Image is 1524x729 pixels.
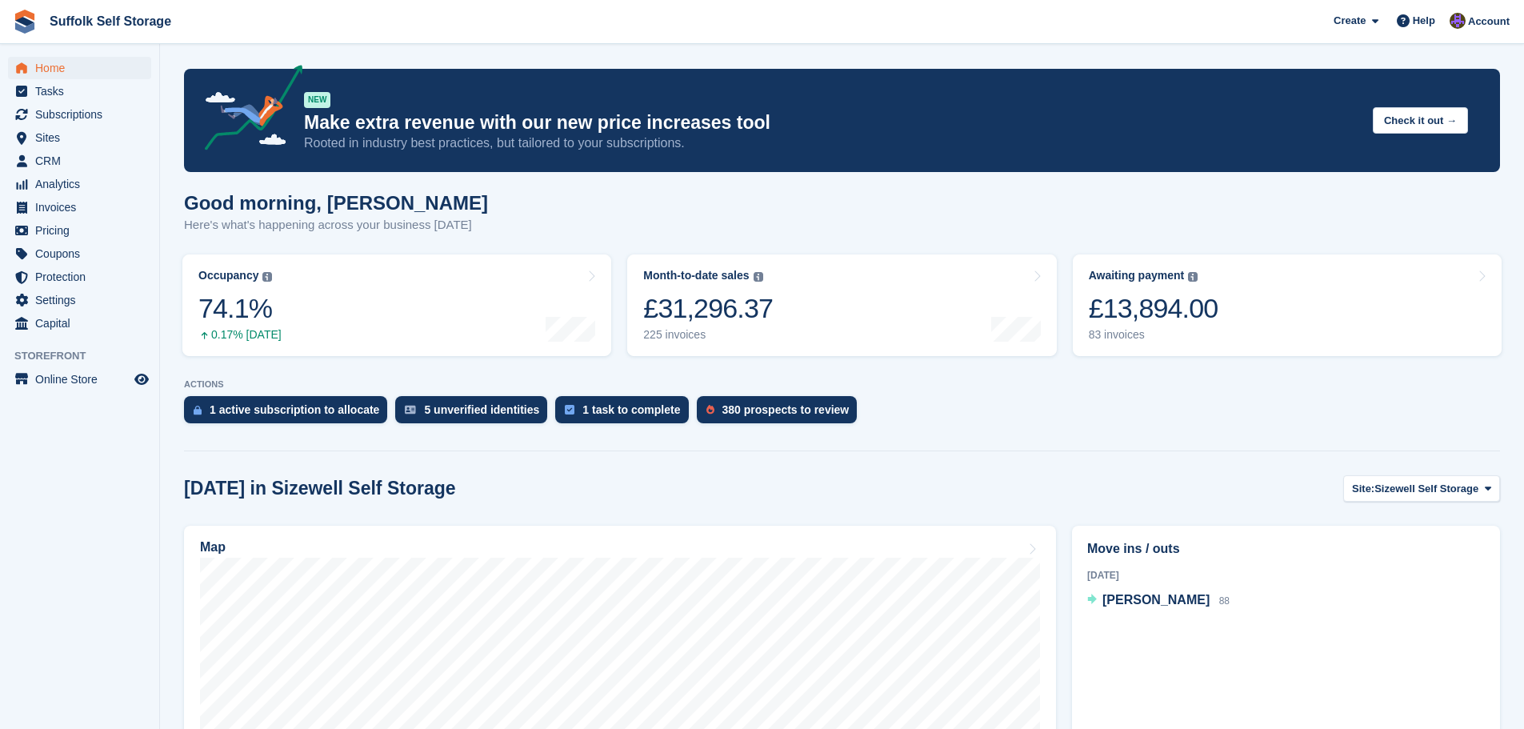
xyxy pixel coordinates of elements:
[35,266,131,288] span: Protection
[627,254,1056,356] a: Month-to-date sales £31,296.37 225 invoices
[8,242,151,265] a: menu
[1073,254,1502,356] a: Awaiting payment £13,894.00 83 invoices
[706,405,714,415] img: prospect-51fa495bee0391a8d652442698ab0144808aea92771e9ea1ae160a38d050c398.svg
[35,173,131,195] span: Analytics
[43,8,178,34] a: Suffolk Self Storage
[8,266,151,288] a: menu
[395,396,555,431] a: 5 unverified identities
[8,368,151,391] a: menu
[35,368,131,391] span: Online Store
[643,269,749,282] div: Month-to-date sales
[555,396,696,431] a: 1 task to complete
[565,405,574,415] img: task-75834270c22a3079a89374b754ae025e5fb1db73e45f91037f5363f120a921f8.svg
[1374,481,1478,497] span: Sizewell Self Storage
[184,396,395,431] a: 1 active subscription to allocate
[35,80,131,102] span: Tasks
[424,403,539,416] div: 5 unverified identities
[184,192,488,214] h1: Good morning, [PERSON_NAME]
[405,405,416,415] img: verify_identity-adf6edd0f0f0b5bbfe63781bf79b02c33cf7c696d77639b501bdc392416b5a36.svg
[1087,591,1230,611] a: [PERSON_NAME] 88
[8,103,151,126] a: menu
[304,134,1360,152] p: Rooted in industry best practices, but tailored to your subscriptions.
[8,196,151,218] a: menu
[304,111,1360,134] p: Make extra revenue with our new price increases tool
[1089,269,1185,282] div: Awaiting payment
[8,80,151,102] a: menu
[198,292,282,325] div: 74.1%
[1468,14,1510,30] span: Account
[200,540,226,555] h2: Map
[35,103,131,126] span: Subscriptions
[8,289,151,311] a: menu
[722,403,850,416] div: 380 prospects to review
[1087,539,1485,559] h2: Move ins / outs
[1087,568,1485,583] div: [DATE]
[304,92,330,108] div: NEW
[8,219,151,242] a: menu
[1450,13,1466,29] img: Emma
[697,396,866,431] a: 380 prospects to review
[35,196,131,218] span: Invoices
[1188,272,1198,282] img: icon-info-grey-7440780725fd019a000dd9b08b2336e03edf1995a4989e88bcd33f0948082b44.svg
[35,126,131,149] span: Sites
[35,312,131,334] span: Capital
[210,403,379,416] div: 1 active subscription to allocate
[1089,328,1218,342] div: 83 invoices
[8,150,151,172] a: menu
[194,405,202,415] img: active_subscription_to_allocate_icon-d502201f5373d7db506a760aba3b589e785aa758c864c3986d89f69b8ff3...
[184,216,488,234] p: Here's what's happening across your business [DATE]
[1352,481,1374,497] span: Site:
[35,242,131,265] span: Coupons
[1343,475,1500,502] button: Site: Sizewell Self Storage
[14,348,159,364] span: Storefront
[754,272,763,282] img: icon-info-grey-7440780725fd019a000dd9b08b2336e03edf1995a4989e88bcd33f0948082b44.svg
[643,292,773,325] div: £31,296.37
[8,57,151,79] a: menu
[182,254,611,356] a: Occupancy 74.1% 0.17% [DATE]
[262,272,272,282] img: icon-info-grey-7440780725fd019a000dd9b08b2336e03edf1995a4989e88bcd33f0948082b44.svg
[35,150,131,172] span: CRM
[643,328,773,342] div: 225 invoices
[8,312,151,334] a: menu
[184,478,456,499] h2: [DATE] in Sizewell Self Storage
[8,126,151,149] a: menu
[13,10,37,34] img: stora-icon-8386f47178a22dfd0bd8f6a31ec36ba5ce8667c1dd55bd0f319d3a0aa187defe.svg
[1334,13,1366,29] span: Create
[35,219,131,242] span: Pricing
[191,65,303,156] img: price-adjustments-announcement-icon-8257ccfd72463d97f412b2fc003d46551f7dbcb40ab6d574587a9cd5c0d94...
[1102,593,1210,607] span: [PERSON_NAME]
[35,289,131,311] span: Settings
[35,57,131,79] span: Home
[1089,292,1218,325] div: £13,894.00
[8,173,151,195] a: menu
[582,403,680,416] div: 1 task to complete
[132,370,151,389] a: Preview store
[198,269,258,282] div: Occupancy
[198,328,282,342] div: 0.17% [DATE]
[184,379,1500,390] p: ACTIONS
[1413,13,1435,29] span: Help
[1219,595,1230,607] span: 88
[1373,107,1468,134] button: Check it out →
